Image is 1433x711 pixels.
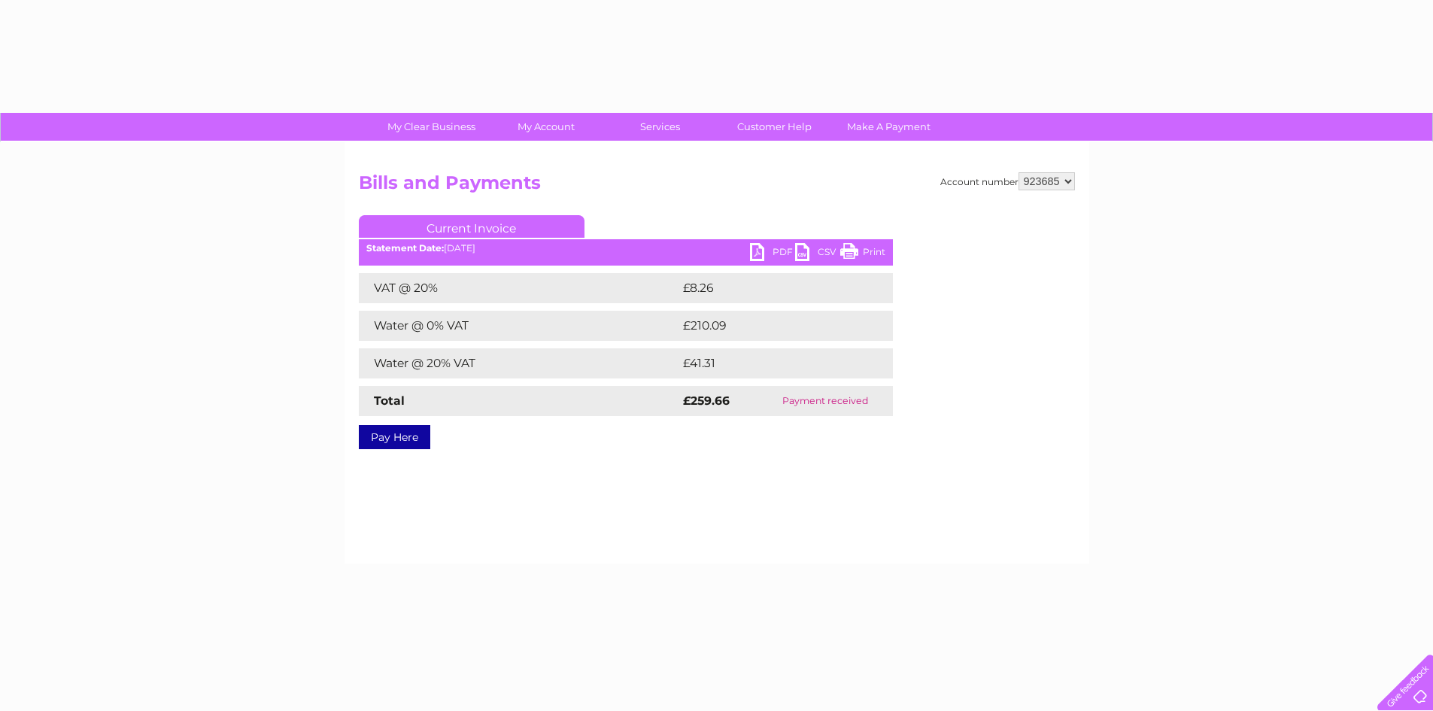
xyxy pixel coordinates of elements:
[679,273,858,303] td: £8.26
[840,243,885,265] a: Print
[757,386,893,416] td: Payment received
[359,425,430,449] a: Pay Here
[359,172,1075,201] h2: Bills and Payments
[712,113,836,141] a: Customer Help
[359,273,679,303] td: VAT @ 20%
[359,311,679,341] td: Water @ 0% VAT
[940,172,1075,190] div: Account number
[827,113,951,141] a: Make A Payment
[679,311,866,341] td: £210.09
[795,243,840,265] a: CSV
[359,243,893,254] div: [DATE]
[359,215,584,238] a: Current Invoice
[366,242,444,254] b: Statement Date:
[484,113,608,141] a: My Account
[359,348,679,378] td: Water @ 20% VAT
[374,393,405,408] strong: Total
[683,393,730,408] strong: £259.66
[750,243,795,265] a: PDF
[679,348,859,378] td: £41.31
[369,113,493,141] a: My Clear Business
[598,113,722,141] a: Services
